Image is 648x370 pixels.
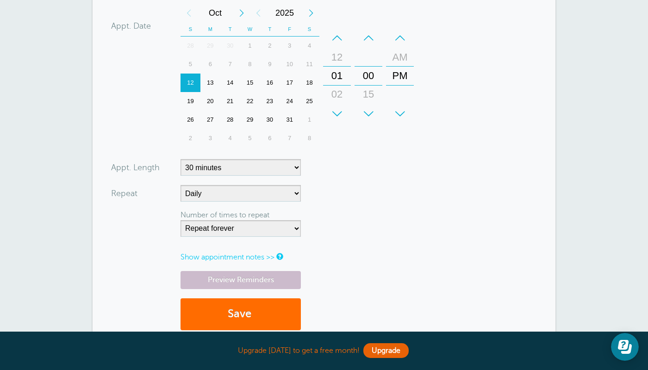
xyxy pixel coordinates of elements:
div: Wednesday, November 5 [240,129,260,148]
div: Previous Year [250,4,267,22]
div: Monday, October 27 [200,111,220,129]
th: S [299,22,319,37]
div: Thursday, November 6 [260,129,280,148]
div: 5 [181,55,200,74]
label: Appt. Date [111,22,151,30]
div: 16 [260,74,280,92]
div: Tuesday, October 21 [220,92,240,111]
div: Saturday, October 18 [299,74,319,92]
div: Tuesday, October 7 [220,55,240,74]
div: 01 [326,67,348,85]
div: 7 [220,55,240,74]
div: 2 [260,37,280,55]
div: 15 [357,85,380,104]
div: Tuesday, October 14 [220,74,240,92]
span: 2025 [267,4,303,22]
div: 1 [240,37,260,55]
div: Thursday, October 30 [260,111,280,129]
div: Thursday, October 23 [260,92,280,111]
div: 6 [200,55,220,74]
div: Tuesday, October 28 [220,111,240,129]
div: Friday, October 10 [280,55,299,74]
div: Hours [323,29,351,123]
div: 31 [280,111,299,129]
div: PM [389,67,411,85]
div: 1 [299,111,319,129]
div: 9 [260,55,280,74]
div: 26 [181,111,200,129]
div: 14 [220,74,240,92]
div: 30 [260,111,280,129]
div: 27 [200,111,220,129]
div: 29 [240,111,260,129]
div: Minutes [355,29,382,123]
div: 22 [240,92,260,111]
div: 5 [240,129,260,148]
div: 13 [200,74,220,92]
div: Monday, October 20 [200,92,220,111]
div: Tuesday, November 4 [220,129,240,148]
div: 21 [220,92,240,111]
div: Sunday, October 26 [181,111,200,129]
th: W [240,22,260,37]
div: Sunday, October 19 [181,92,200,111]
label: Number of times to repeat [181,211,269,219]
div: 2 [181,129,200,148]
div: 20 [200,92,220,111]
span: October [197,4,233,22]
div: Today, Sunday, October 12 [181,74,200,92]
th: S [181,22,200,37]
div: Saturday, October 4 [299,37,319,55]
div: Friday, October 17 [280,74,299,92]
div: 00 [357,67,380,85]
a: Upgrade [363,343,409,358]
div: Wednesday, October 29 [240,111,260,129]
div: Thursday, October 2 [260,37,280,55]
div: Tuesday, September 30 [220,37,240,55]
div: 03 [326,104,348,122]
div: 12 [326,48,348,67]
th: T [260,22,280,37]
div: 12 [181,74,200,92]
div: Upgrade [DATE] to get a free month! [93,341,555,361]
div: 25 [299,92,319,111]
div: Next Month [233,4,250,22]
a: Show appointment notes >> [181,253,274,261]
div: Thursday, October 9 [260,55,280,74]
label: Repeat [111,189,137,197]
div: 3 [200,129,220,148]
div: Next Year [303,4,319,22]
div: Wednesday, October 22 [240,92,260,111]
div: 10 [280,55,299,74]
div: Sunday, November 2 [181,129,200,148]
th: F [280,22,299,37]
div: Thursday, October 16 [260,74,280,92]
th: M [200,22,220,37]
div: Sunday, October 5 [181,55,200,74]
div: 30 [220,37,240,55]
div: Saturday, November 1 [299,111,319,129]
div: 7 [280,129,299,148]
div: 4 [220,129,240,148]
div: AM [389,48,411,67]
div: 24 [280,92,299,111]
div: 29 [200,37,220,55]
div: 15 [240,74,260,92]
div: Friday, October 31 [280,111,299,129]
th: T [220,22,240,37]
div: Friday, October 3 [280,37,299,55]
div: 28 [181,37,200,55]
div: Saturday, October 25 [299,92,319,111]
div: 6 [260,129,280,148]
div: 8 [299,129,319,148]
div: Monday, November 3 [200,129,220,148]
div: Wednesday, October 8 [240,55,260,74]
button: Save [181,298,301,330]
div: 30 [357,104,380,122]
div: 8 [240,55,260,74]
div: 19 [181,92,200,111]
div: 4 [299,37,319,55]
div: 3 [280,37,299,55]
div: 02 [326,85,348,104]
div: Friday, November 7 [280,129,299,148]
